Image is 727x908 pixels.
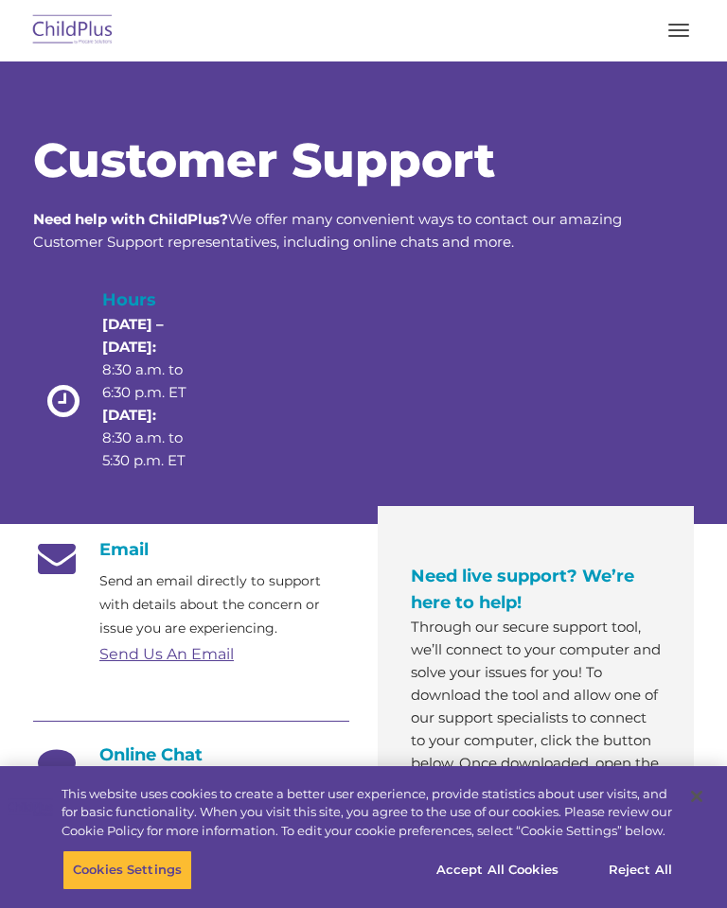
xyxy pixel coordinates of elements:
[99,569,349,640] p: Send an email directly to support with details about the concern or issue you are experiencing.
[99,645,234,663] a: Send Us An Email
[411,616,661,820] p: Through our secure support tool, we’ll connect to your computer and solve your issues for you! To...
[33,210,622,251] span: We offer many convenient ways to contact our amazing Customer Support representatives, including ...
[33,539,349,560] h4: Email
[102,287,206,313] h4: Hours
[62,785,676,841] div: This website uses cookies to create a better user experience, provide statistics about user visit...
[581,849,700,889] button: Reject All
[33,744,349,765] h4: Online Chat
[102,406,156,424] strong: [DATE]:
[33,210,228,228] strong: Need help with ChildPlus?
[28,9,117,53] img: ChildPlus by Procare Solutions
[33,131,495,189] span: Customer Support
[102,315,164,356] strong: [DATE] – [DATE]:
[426,849,569,889] button: Accept All Cookies
[102,313,206,472] p: 8:30 a.m. to 6:30 p.m. ET 8:30 a.m. to 5:30 p.m. ET
[676,776,718,817] button: Close
[411,566,634,613] span: Need live support? We’re here to help!
[62,849,192,889] button: Cookies Settings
